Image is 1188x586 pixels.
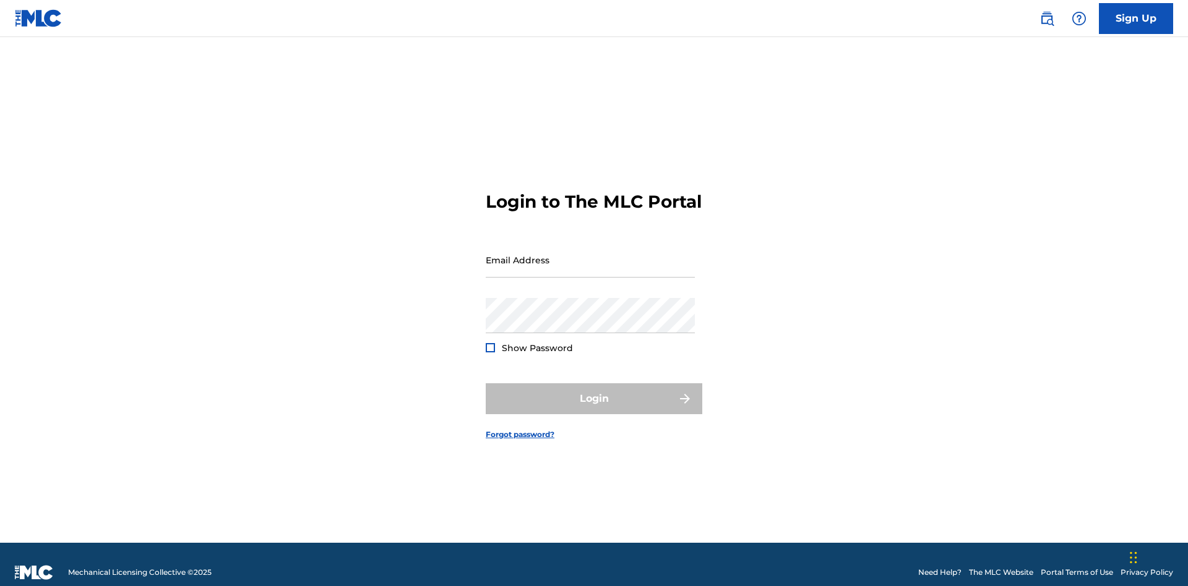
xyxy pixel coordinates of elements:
[15,565,53,580] img: logo
[918,567,962,578] a: Need Help?
[1041,567,1113,578] a: Portal Terms of Use
[1130,539,1137,576] div: Drag
[15,9,62,27] img: MLC Logo
[1121,567,1173,578] a: Privacy Policy
[969,567,1033,578] a: The MLC Website
[1035,6,1059,31] a: Public Search
[1072,11,1087,26] img: help
[1126,527,1188,586] iframe: Chat Widget
[1099,3,1173,34] a: Sign Up
[68,567,212,578] span: Mechanical Licensing Collective © 2025
[486,429,554,440] a: Forgot password?
[502,342,573,354] span: Show Password
[1039,11,1054,26] img: search
[486,191,702,213] h3: Login to The MLC Portal
[1067,6,1091,31] div: Help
